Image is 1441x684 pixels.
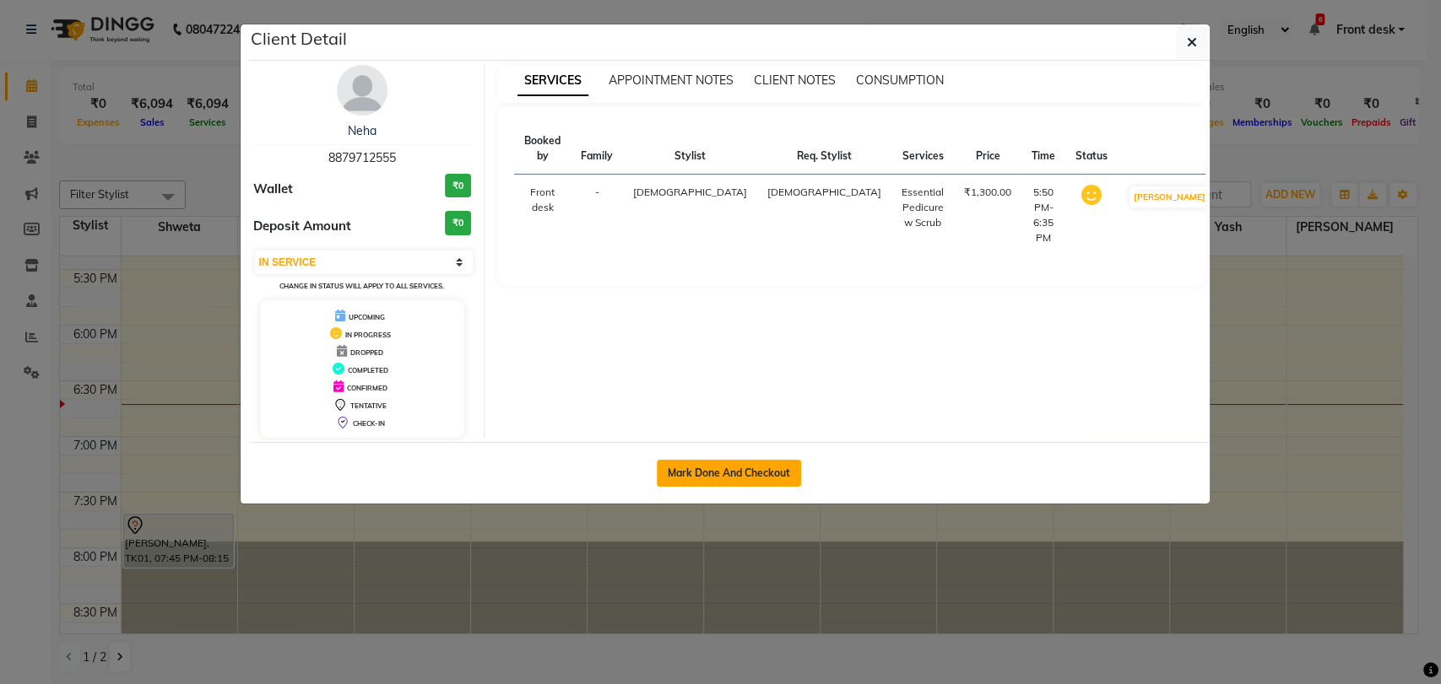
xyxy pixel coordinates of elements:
span: DROPPED [350,348,383,357]
span: [DEMOGRAPHIC_DATA] [633,186,747,198]
td: 5:50 PM-6:35 PM [1021,175,1065,256]
small: Change in status will apply to all services. [279,282,444,290]
td: Front desk [514,175,571,256]
span: UPCOMING [349,313,385,321]
th: Time [1021,123,1065,175]
span: CONSUMPTION [856,73,944,88]
span: TENTATIVE [350,401,387,410]
span: [DEMOGRAPHIC_DATA] [767,186,881,198]
th: Status [1065,123,1118,175]
span: APPOINTMENT NOTES [609,73,734,88]
th: Family [571,123,623,175]
span: 8879712555 [328,150,396,165]
span: SERVICES [517,66,588,96]
span: Deposit Amount [253,217,351,236]
img: avatar [337,65,387,116]
th: Stylist [623,123,757,175]
div: ₹1,300.00 [964,185,1011,200]
a: Neha [348,123,377,138]
th: Booked by [514,123,571,175]
div: Essential Pedicure w Scrub [902,185,944,230]
button: Mark Done And Checkout [657,460,801,487]
h5: Client Detail [251,26,347,51]
span: COMPLETED [348,366,388,374]
button: [PERSON_NAME] [1130,186,1210,207]
span: Wallet [253,180,293,199]
span: CLIENT NOTES [754,73,836,88]
th: Price [954,123,1021,175]
h3: ₹0 [445,211,471,235]
span: CHECK-IN [353,419,385,428]
th: Req. Stylist [757,123,891,175]
span: IN PROGRESS [345,331,391,339]
span: CONFIRMED [347,384,387,392]
th: Services [891,123,954,175]
h3: ₹0 [445,174,471,198]
td: - [571,175,623,256]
